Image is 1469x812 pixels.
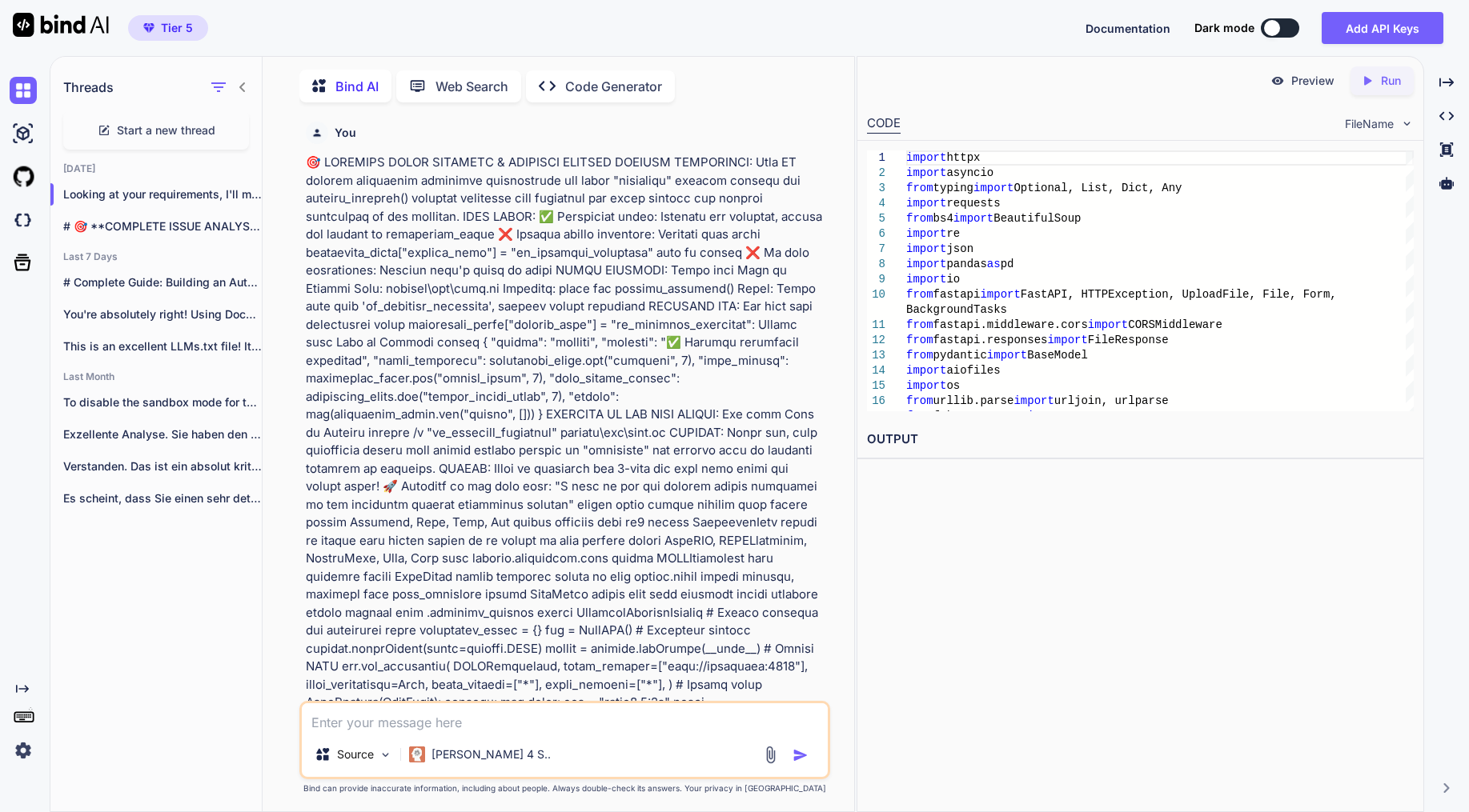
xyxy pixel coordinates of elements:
[933,410,1027,422] span: fake_useragent
[867,272,885,287] div: 9
[1086,20,1170,37] button: Documentation
[857,421,1423,458] h2: OUTPUT
[117,122,215,138] span: Start a new thread
[933,349,986,362] span: pydantic
[10,120,37,147] img: ai-studio
[933,182,973,194] span: typing
[867,318,885,333] div: 11
[946,273,960,286] span: io
[50,162,262,175] h2: [DATE]
[867,409,885,424] div: 17
[1086,22,1170,35] span: Documentation
[906,410,933,422] span: from
[906,212,933,225] span: from
[906,349,933,362] span: from
[1054,394,1168,407] span: urljoin, urlparse
[1047,334,1087,346] span: import
[946,227,960,240] span: re
[946,258,986,270] span: pandas
[946,364,1000,377] span: aiofiles
[337,746,374,762] p: Source
[1194,20,1254,36] span: Dark mode
[933,288,980,301] span: fastapi
[993,212,1081,225] span: BeautifulSoup
[335,77,379,96] p: Bind AI
[867,333,885,348] div: 12
[867,114,901,134] div: CODE
[1128,318,1222,331] span: CORSMiddleware
[933,212,953,225] span: bs4
[1381,73,1401,89] p: Run
[761,746,780,764] img: attachment
[13,13,109,37] img: Bind AI
[946,242,973,255] span: json
[1400,117,1414,130] img: chevron down
[1291,73,1335,89] p: Preview
[10,737,37,764] img: settings
[933,334,1047,346] span: fastapi.responses
[906,303,1007,316] span: BackgroundTasks
[906,379,946,392] span: import
[906,166,946,179] span: import
[933,394,1013,407] span: urllib.parse
[63,306,262,322] p: You're absolutely right! Using Docker would be...
[63,338,262,354] p: This is an excellent LLMs.txt file! It's...
[867,196,885,211] div: 4
[50,370,262,383] h2: Last Month
[1020,288,1336,301] span: FastAPI, HTTPException, UploadFile, File, Form,
[986,258,1000,270] span: as
[793,747,809,763] img: icon
[867,166,885,181] div: 2
[1322,12,1443,44] button: Add API Keys
[1067,410,1128,422] span: UserAgent
[906,197,946,210] span: import
[1027,410,1067,422] span: import
[867,363,885,378] div: 14
[1087,334,1168,346] span: FileResponse
[906,258,946,270] span: import
[867,257,885,272] div: 8
[867,394,885,409] div: 16
[1013,394,1054,407] span: import
[867,150,885,166] div: 1
[867,287,885,302] div: 10
[431,746,551,762] p: [PERSON_NAME] 4 S..
[1013,182,1182,194] span: Optional, List, Dict, Any
[63,78,114,97] h1: Threads
[335,125,356,141] h6: You
[63,394,262,410] p: To disable the sandbox mode for the...
[10,206,37,234] img: darkCloudIdeIcon
[299,782,830,794] p: Bind can provide inaccurate information, including about people. Always double-check its answers....
[906,394,933,407] span: from
[161,20,193,36] span: Tier 5
[63,458,262,474] p: Verstanden. Das ist ein absolut kritischer Punkt,...
[1270,74,1285,88] img: preview
[946,197,1000,210] span: requests
[946,166,993,179] span: asyncio
[980,288,1020,301] span: import
[867,181,885,196] div: 3
[143,23,155,33] img: premium
[63,186,262,202] p: Looking at your requirements, I'll modif...
[953,212,993,225] span: import
[867,378,885,394] div: 15
[973,182,1013,194] span: import
[128,15,208,41] button: premiumTier 5
[867,211,885,226] div: 5
[986,349,1026,362] span: import
[63,274,262,290] p: # Complete Guide: Building an Automated Web...
[1345,116,1394,132] span: FileName
[867,242,885,257] div: 7
[1027,349,1088,362] span: BaseModel
[906,364,946,377] span: import
[1000,258,1013,270] span: pd
[906,288,933,301] span: from
[946,379,960,392] span: os
[63,426,262,442] p: Exzellente Analyse. Sie haben den entscheidenden Punkt...
[379,748,392,762] img: Pick Models
[906,318,933,331] span: from
[906,334,933,346] span: from
[1087,318,1127,331] span: import
[906,273,946,286] span: import
[409,746,425,762] img: Claude 4 Sonnet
